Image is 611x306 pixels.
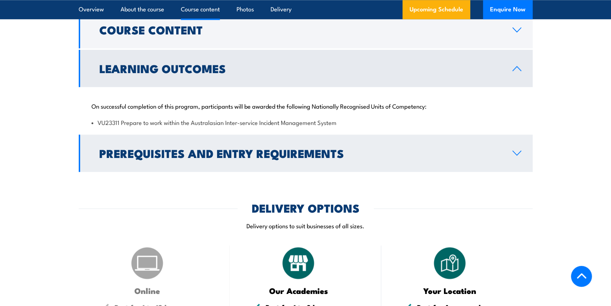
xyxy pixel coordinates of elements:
[91,118,520,126] li: VU23311 Prepare to work within the Australasian Inter-service Incident Management System
[399,286,501,295] h3: Your Location
[252,203,360,213] h2: DELIVERY OPTIONS
[99,63,501,73] h2: Learning Outcomes
[99,148,501,158] h2: Prerequisites and Entry Requirements
[79,11,533,48] a: Course Content
[79,135,533,172] a: Prerequisites and Entry Requirements
[248,286,349,295] h3: Our Academies
[99,24,501,34] h2: Course Content
[96,286,198,295] h3: Online
[79,50,533,87] a: Learning Outcomes
[91,102,520,109] p: On successful completion of this program, participants will be awarded the following Nationally R...
[79,222,533,230] p: Delivery options to suit businesses of all sizes.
